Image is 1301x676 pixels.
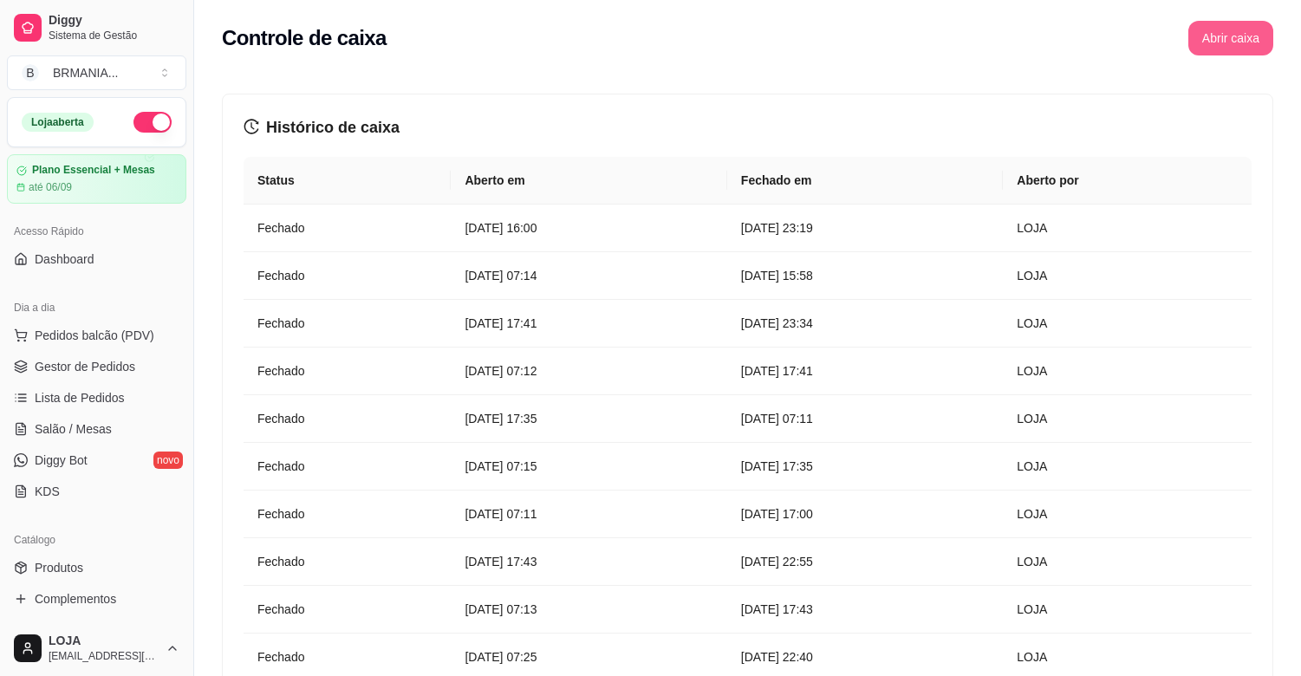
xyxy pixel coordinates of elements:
article: [DATE] 07:11 [741,409,989,428]
article: Fechado [257,552,437,571]
th: Aberto em [451,157,726,205]
span: Gestor de Pedidos [35,358,135,375]
span: B [22,64,39,81]
a: DiggySistema de Gestão [7,7,186,49]
span: Lista de Pedidos [35,389,125,406]
article: [DATE] 07:11 [465,504,712,523]
span: Diggy [49,13,179,29]
td: LOJA [1003,205,1252,252]
button: Alterar Status [133,112,172,133]
th: Status [244,157,451,205]
button: Abrir caixa [1188,21,1273,55]
a: Complementos [7,585,186,613]
td: LOJA [1003,538,1252,586]
article: Fechado [257,647,437,666]
h3: Histórico de caixa [244,115,1252,140]
button: Select a team [7,55,186,90]
a: Salão / Mesas [7,415,186,443]
td: LOJA [1003,586,1252,634]
article: [DATE] 17:43 [741,600,989,619]
article: [DATE] 22:40 [741,647,989,666]
span: Sistema de Gestão [49,29,179,42]
span: LOJA [49,634,159,649]
h2: Controle de caixa [222,24,387,52]
td: LOJA [1003,252,1252,300]
span: history [244,119,259,134]
article: Fechado [257,504,437,523]
article: [DATE] 07:15 [465,457,712,476]
article: Plano Essencial + Mesas [32,164,155,177]
article: [DATE] 17:41 [741,361,989,380]
span: Dashboard [35,250,94,268]
article: Fechado [257,314,437,333]
td: LOJA [1003,348,1252,395]
article: [DATE] 23:19 [741,218,989,237]
a: Diggy Botnovo [7,446,186,474]
article: [DATE] 23:34 [741,314,989,333]
span: Pedidos balcão (PDV) [35,327,154,344]
article: Fechado [257,457,437,476]
a: Plano Essencial + Mesasaté 06/09 [7,154,186,204]
div: Loja aberta [22,113,94,132]
div: BRMANIA ... [53,64,118,81]
td: LOJA [1003,491,1252,538]
th: Fechado em [727,157,1003,205]
article: Fechado [257,218,437,237]
span: Salão / Mesas [35,420,112,438]
div: Catálogo [7,526,186,554]
span: Complementos [35,590,116,608]
article: [DATE] 17:41 [465,314,712,333]
article: Fechado [257,361,437,380]
button: Pedidos balcão (PDV) [7,322,186,349]
a: Dashboard [7,245,186,273]
article: [DATE] 07:14 [465,266,712,285]
article: Fechado [257,600,437,619]
a: KDS [7,478,186,505]
article: [DATE] 22:55 [741,552,989,571]
article: [DATE] 17:00 [741,504,989,523]
div: Acesso Rápido [7,218,186,245]
article: [DATE] 07:25 [465,647,712,666]
article: até 06/09 [29,180,72,194]
article: [DATE] 07:12 [465,361,712,380]
article: [DATE] 17:43 [465,552,712,571]
article: Fechado [257,409,437,428]
article: [DATE] 17:35 [465,409,712,428]
article: Fechado [257,266,437,285]
td: LOJA [1003,395,1252,443]
button: LOJA[EMAIL_ADDRESS][DOMAIN_NAME] [7,627,186,669]
a: Lista de Pedidos [7,384,186,412]
div: Dia a dia [7,294,186,322]
span: Produtos [35,559,83,576]
td: LOJA [1003,300,1252,348]
span: KDS [35,483,60,500]
td: LOJA [1003,443,1252,491]
article: [DATE] 15:58 [741,266,989,285]
span: Diggy Bot [35,452,88,469]
span: [EMAIL_ADDRESS][DOMAIN_NAME] [49,649,159,663]
article: [DATE] 16:00 [465,218,712,237]
article: [DATE] 07:13 [465,600,712,619]
article: [DATE] 17:35 [741,457,989,476]
a: Gestor de Pedidos [7,353,186,380]
th: Aberto por [1003,157,1252,205]
a: Produtos [7,554,186,582]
